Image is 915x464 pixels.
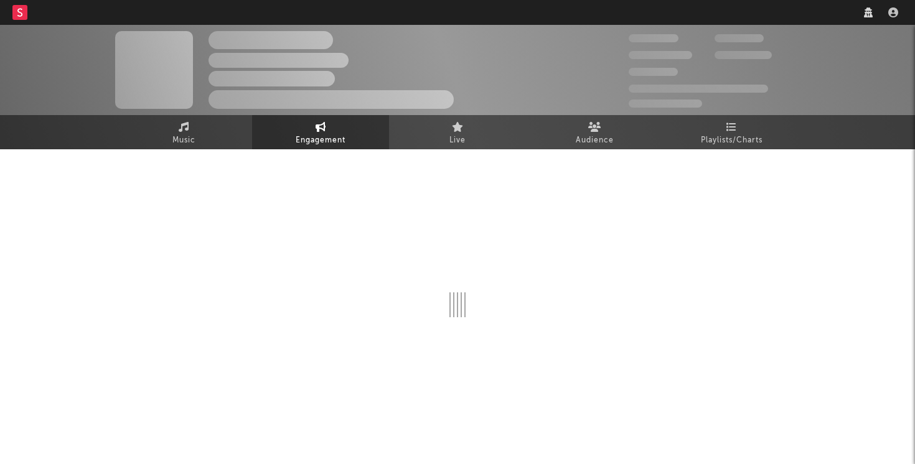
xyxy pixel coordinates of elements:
span: Playlists/Charts [701,133,762,148]
span: 1,000,000 [715,51,772,59]
span: 50,000,000 [629,51,692,59]
span: 100,000 [629,68,678,76]
span: Live [449,133,466,148]
span: Jump Score: 85.0 [629,100,702,108]
a: Music [115,115,252,149]
span: 100,000 [715,34,764,42]
span: Audience [576,133,614,148]
a: Engagement [252,115,389,149]
span: Music [172,133,195,148]
a: Audience [526,115,663,149]
a: Live [389,115,526,149]
a: Playlists/Charts [663,115,800,149]
span: 50,000,000 Monthly Listeners [629,85,768,93]
span: Engagement [296,133,345,148]
span: 300,000 [629,34,678,42]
